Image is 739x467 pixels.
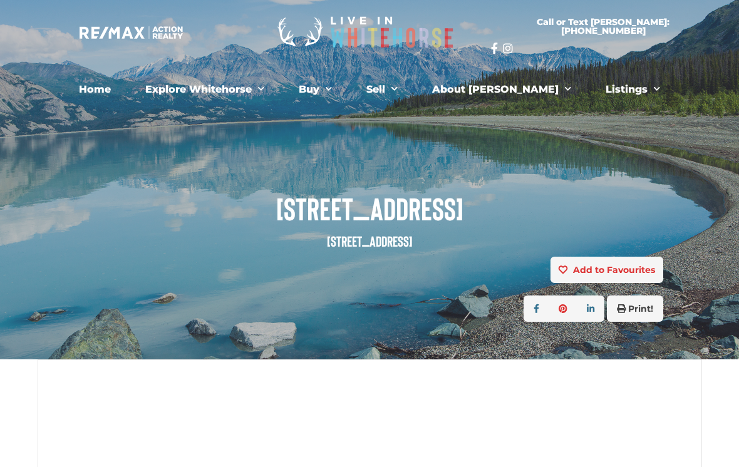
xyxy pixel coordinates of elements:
a: Call or Text [PERSON_NAME]: [PHONE_NUMBER] [491,10,715,43]
span: [STREET_ADDRESS] [76,191,663,225]
a: Home [70,77,120,102]
a: Buy [289,77,341,102]
a: Listings [596,77,669,102]
button: Add to Favourites [550,257,663,283]
button: Print! [607,295,663,322]
a: Sell [357,77,407,102]
a: About [PERSON_NAME] [423,77,581,102]
span: Call or Text [PERSON_NAME]: [PHONE_NUMBER] [506,18,700,35]
nav: Menu [25,77,714,102]
small: [STREET_ADDRESS] [327,232,413,250]
strong: Add to Favourites [573,264,655,275]
a: Explore Whitehorse [136,77,274,102]
strong: Print! [628,303,653,314]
